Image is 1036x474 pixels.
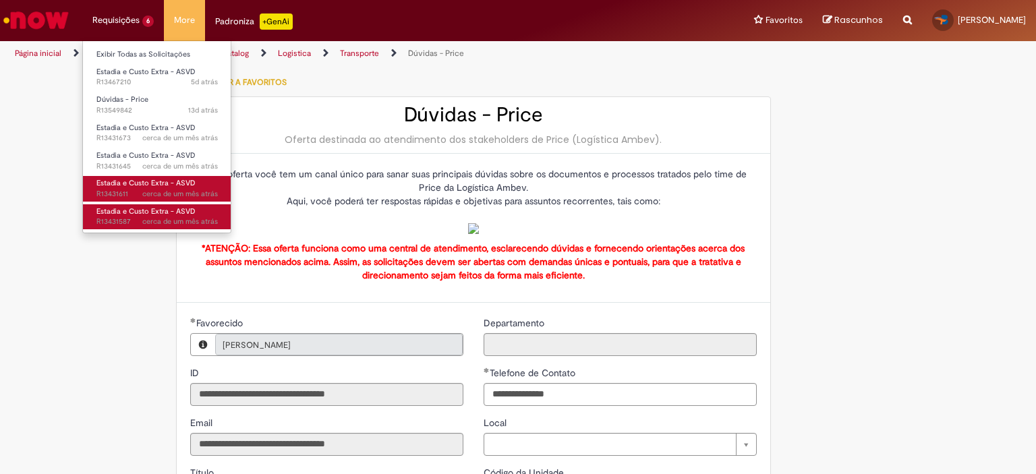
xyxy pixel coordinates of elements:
[10,41,681,66] ul: Trilhas de página
[174,13,195,27] span: More
[142,161,218,171] time: 20/08/2025 10:45:59
[191,77,218,87] time: 26/09/2025 17:40:51
[484,383,757,406] input: Telefone de Contato
[484,316,547,330] label: Somente leitura - Departamento
[215,334,463,355] a: [PERSON_NAME]Limpar campo Favorecido
[484,433,757,456] a: Limpar campo Local
[223,334,428,356] span: [PERSON_NAME]
[188,105,218,115] span: 13d atrás
[142,216,218,227] span: cerca de um mês atrás
[278,48,311,59] a: Logistica
[484,317,547,329] span: Somente leitura - Departamento
[142,216,218,227] time: 20/08/2025 10:36:20
[191,334,215,355] button: Favorecido, Visualizar este registro Thiago César
[96,77,218,88] span: R13467210
[83,65,231,90] a: Aberto R13467210 : Estadia e Custo Extra - ASVD
[83,176,231,201] a: Aberto R13431611 : Estadia e Custo Extra - ASVD
[190,416,215,429] label: Somente leitura - Email
[83,47,231,62] a: Exibir Todas as Solicitações
[83,148,231,173] a: Aberto R13431645 : Estadia e Custo Extra - ASVD
[142,161,218,171] span: cerca de um mês atrás
[142,189,218,199] span: cerca de um mês atrás
[190,417,215,429] span: Somente leitura - Email
[190,104,757,126] h2: Dúvidas - Price
[190,133,757,146] div: Oferta destinada ao atendimento dos stakeholders de Price (Logística Ambev).
[766,13,803,27] span: Favoritos
[190,433,463,456] input: Email
[96,216,218,227] span: R13431587
[96,105,218,116] span: R13549842
[142,189,218,199] time: 20/08/2025 10:41:25
[96,150,196,160] span: Estadia e Custo Extra - ASVD
[96,161,218,172] span: R13431645
[190,367,202,379] span: Somente leitura - ID
[408,48,464,59] a: Dúvidas - Price
[83,92,231,117] a: Aberto R13549842 : Dúvidas - Price
[196,317,246,329] span: Necessários - Favorecido
[190,366,202,380] label: Somente leitura - ID
[188,105,218,115] time: 19/09/2025 10:24:27
[215,13,293,30] div: Padroniza
[260,13,293,30] p: +GenAi
[190,77,287,88] span: Adicionar a Favoritos
[96,94,148,105] span: Dúvidas - Price
[96,133,218,144] span: R13431673
[191,77,218,87] span: 5d atrás
[96,67,196,77] span: Estadia e Custo Extra - ASVD
[142,133,218,143] span: cerca de um mês atrás
[96,178,196,188] span: Estadia e Custo Extra - ASVD
[96,189,218,200] span: R13431611
[92,13,140,27] span: Requisições
[96,123,196,133] span: Estadia e Custo Extra - ASVD
[82,40,231,233] ul: Requisições
[83,121,231,146] a: Aberto R13431673 : Estadia e Custo Extra - ASVD
[468,223,479,234] img: sys_attachment.do
[176,68,294,96] button: Adicionar a Favoritos
[823,14,883,27] a: Rascunhos
[484,417,509,429] span: Local
[190,167,757,235] p: Nessa oferta você tem um canal único para sanar suas principais dúvidas sobre os documentos e pro...
[340,48,379,59] a: Transporte
[15,48,61,59] a: Página inicial
[190,383,463,406] input: ID
[142,16,154,27] span: 6
[96,206,196,216] span: Estadia e Custo Extra - ASVD
[484,333,757,356] input: Departamento
[1,7,71,34] img: ServiceNow
[490,367,578,379] span: Telefone de Contato
[202,242,745,281] strong: *ATENÇÃO: Essa oferta funciona como uma central de atendimento, esclarecendo dúvidas e fornecendo...
[190,318,196,323] span: Obrigatório Preenchido
[484,367,490,373] span: Obrigatório Preenchido
[834,13,883,26] span: Rascunhos
[83,204,231,229] a: Aberto R13431587 : Estadia e Custo Extra - ASVD
[958,14,1026,26] span: [PERSON_NAME]
[190,316,246,330] label: Somente leitura - Necessários - Favorecido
